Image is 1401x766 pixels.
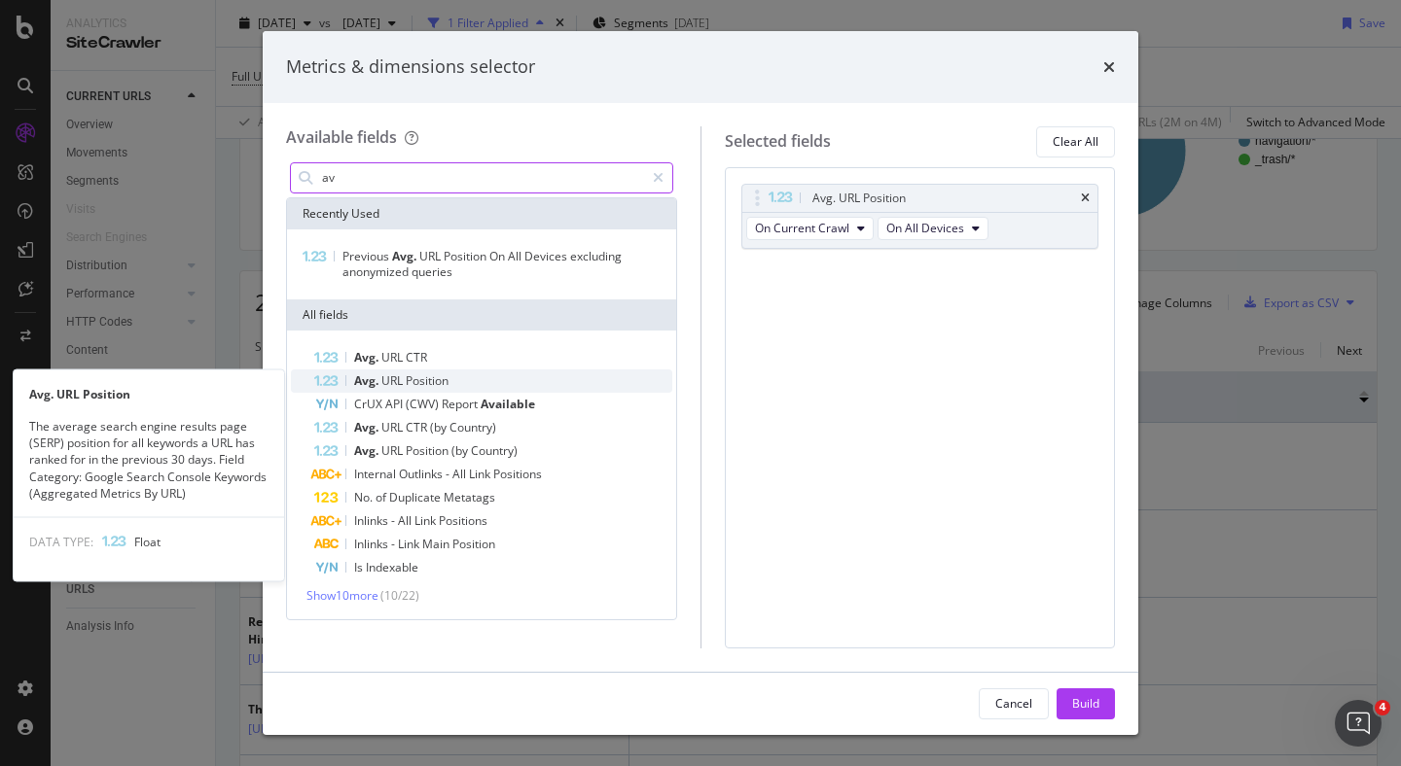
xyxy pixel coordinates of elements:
[422,536,452,552] span: Main
[452,466,469,482] span: All
[746,217,874,240] button: On Current Crawl
[471,442,518,459] span: Country)
[14,418,284,502] div: The average search engine results page (SERP) position for all keywords a URL has ranked for in t...
[481,396,535,412] span: Available
[354,512,391,529] span: Inlinks
[444,489,495,505] span: Metatags
[570,248,622,264] span: excluding
[380,587,419,604] span: ( 10 / 22 )
[995,695,1032,712] div: Cancel
[381,372,406,389] span: URL
[1072,695,1099,712] div: Build
[354,536,391,552] span: Inlinks
[381,349,406,366] span: URL
[287,299,676,331] div: All fields
[376,489,389,505] span: of
[444,248,489,264] span: Position
[342,263,412,280] span: anonymized
[354,466,399,482] span: Internal
[741,184,1099,249] div: Avg. URL PositiontimesOn Current CrawlOn All Devices
[725,130,831,153] div: Selected fields
[886,220,964,236] span: On All Devices
[354,349,381,366] span: Avg.
[508,248,524,264] span: All
[399,466,446,482] span: Outlinks
[812,189,906,208] div: Avg. URL Position
[354,396,385,412] span: CrUX
[286,54,535,80] div: Metrics & dimensions selector
[524,248,570,264] span: Devices
[1081,192,1090,204] div: times
[14,386,284,402] div: Avg. URL Position
[442,396,481,412] span: Report
[389,489,444,505] span: Duplicate
[419,248,444,264] span: URL
[406,442,451,459] span: Position
[406,372,449,389] span: Position
[398,512,414,529] span: All
[493,466,542,482] span: Positions
[366,559,418,575] span: Indexable
[446,466,452,482] span: -
[354,442,381,459] span: Avg.
[755,220,849,236] span: On Current Crawl
[1053,133,1098,150] div: Clear All
[406,349,427,366] span: CTR
[354,559,366,575] span: Is
[354,372,381,389] span: Avg.
[385,396,406,412] span: API
[391,536,398,552] span: -
[439,512,487,529] span: Positions
[1375,700,1390,715] span: 4
[414,512,439,529] span: Link
[381,419,406,435] span: URL
[354,489,376,505] span: No.
[1103,54,1115,80] div: times
[430,419,449,435] span: (by
[979,688,1049,719] button: Cancel
[320,163,644,192] input: Search by field name
[287,198,676,229] div: Recently Used
[452,536,495,552] span: Position
[286,126,397,148] div: Available fields
[412,263,452,280] span: queries
[451,442,471,459] span: (by
[489,248,508,264] span: On
[342,248,392,264] span: Previous
[354,419,381,435] span: Avg.
[263,31,1138,735] div: modal
[469,466,493,482] span: Link
[391,512,398,529] span: -
[449,419,496,435] span: Country)
[392,248,419,264] span: Avg.
[1057,688,1115,719] button: Build
[1036,126,1115,157] button: Clear All
[306,587,378,604] span: Show 10 more
[878,217,988,240] button: On All Devices
[406,419,430,435] span: CTR
[381,442,406,459] span: URL
[398,536,422,552] span: Link
[406,396,442,412] span: (CWV)
[1335,700,1382,747] iframe: Intercom live chat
